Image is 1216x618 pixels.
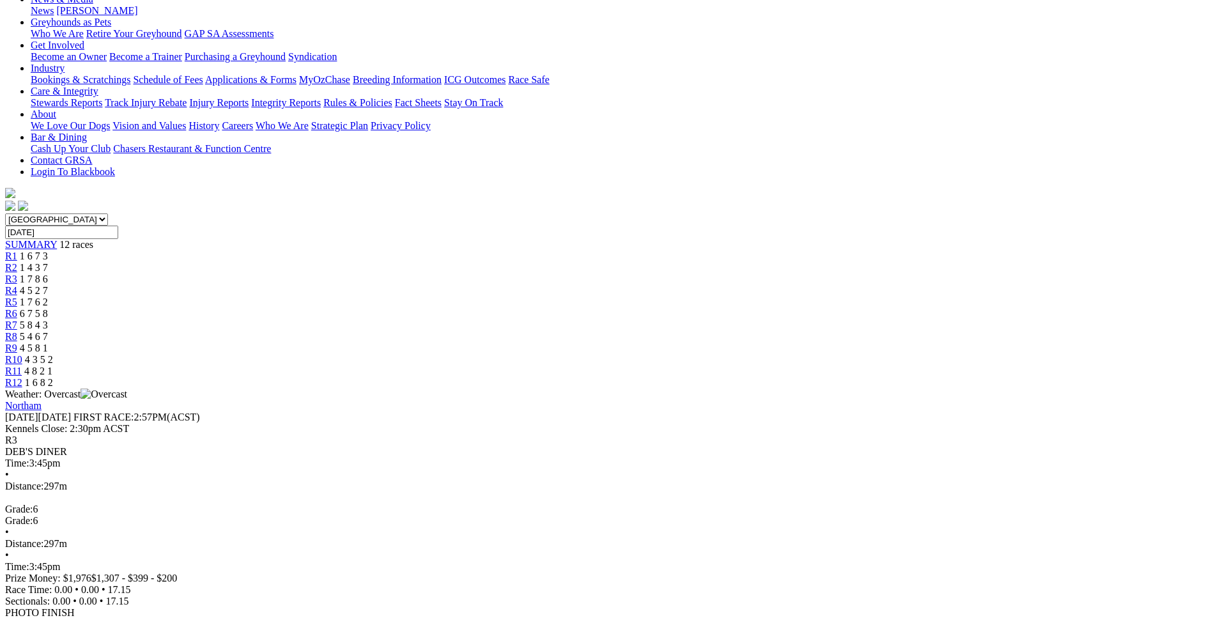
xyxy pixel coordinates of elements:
a: Rules & Policies [323,97,392,108]
span: R5 [5,297,17,307]
a: [PERSON_NAME] [56,5,137,16]
a: Get Involved [31,40,84,50]
span: $1,307 - $399 - $200 [91,573,178,583]
span: 4 5 2 7 [20,285,48,296]
span: 4 8 2 1 [24,366,52,376]
a: R1 [5,251,17,261]
input: Select date [5,226,118,239]
span: 1 7 6 2 [20,297,48,307]
span: Distance: [5,481,43,491]
a: Northam [5,400,42,411]
a: Syndication [288,51,337,62]
div: Bar & Dining [31,143,1211,155]
span: 1 4 3 7 [20,262,48,273]
span: • [5,550,9,560]
a: Become a Trainer [109,51,182,62]
img: twitter.svg [18,201,28,211]
a: ICG Outcomes [444,74,505,85]
a: Industry [31,63,65,73]
a: Schedule of Fees [133,74,203,85]
span: [DATE] [5,412,38,422]
a: Vision and Values [112,120,186,131]
span: 1 6 7 3 [20,251,48,261]
span: FIRST RACE: [73,412,134,422]
div: 297m [5,481,1211,492]
a: Applications & Forms [205,74,296,85]
span: 6 7 5 8 [20,308,48,319]
span: 0.00 [79,596,97,606]
div: Get Involved [31,51,1211,63]
a: About [31,109,56,120]
div: Kennels Close: 2:30pm ACST [5,423,1211,435]
a: We Love Our Dogs [31,120,110,131]
img: facebook.svg [5,201,15,211]
a: R11 [5,366,22,376]
a: Careers [222,120,253,131]
span: Distance: [5,538,43,549]
span: [DATE] [5,412,71,422]
a: Bookings & Scratchings [31,74,130,85]
a: Integrity Reports [251,97,321,108]
a: R7 [5,320,17,330]
a: R4 [5,285,17,296]
a: Purchasing a Greyhound [185,51,286,62]
a: R8 [5,331,17,342]
a: Stewards Reports [31,97,102,108]
a: Who We Are [31,28,84,39]
a: Stay On Track [444,97,503,108]
a: Retire Your Greyhound [86,28,182,39]
a: R2 [5,262,17,273]
div: 6 [5,504,1211,515]
span: • [5,469,9,480]
a: Fact Sheets [395,97,442,108]
span: • [73,596,77,606]
div: Care & Integrity [31,97,1211,109]
span: 1 6 8 2 [25,377,53,388]
a: Become an Owner [31,51,107,62]
span: R9 [5,343,17,353]
img: Overcast [81,389,127,400]
a: Injury Reports [189,97,249,108]
a: Privacy Policy [371,120,431,131]
div: News & Media [31,5,1211,17]
span: Grade: [5,515,33,526]
a: History [189,120,219,131]
img: logo-grsa-white.png [5,188,15,198]
span: • [75,584,79,595]
span: 0.00 [52,596,70,606]
span: 4 3 5 2 [25,354,53,365]
div: About [31,120,1211,132]
div: 3:45pm [5,458,1211,469]
a: R12 [5,377,22,388]
span: PHOTO FINISH [5,607,75,618]
a: Race Safe [508,74,549,85]
div: 3:45pm [5,561,1211,573]
a: Track Injury Rebate [105,97,187,108]
a: MyOzChase [299,74,350,85]
span: • [5,527,9,537]
a: R6 [5,308,17,319]
span: • [102,584,105,595]
span: Time: [5,458,29,468]
span: Weather: Overcast [5,389,127,399]
a: Breeding Information [353,74,442,85]
span: Grade: [5,504,33,514]
span: 1 7 8 6 [20,274,48,284]
div: DEB'S DINER [5,446,1211,458]
div: 297m [5,538,1211,550]
a: R3 [5,274,17,284]
span: 0.00 [54,584,72,595]
a: Cash Up Your Club [31,143,111,154]
a: R10 [5,354,22,365]
span: 4 5 8 1 [20,343,48,353]
div: Industry [31,74,1211,86]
